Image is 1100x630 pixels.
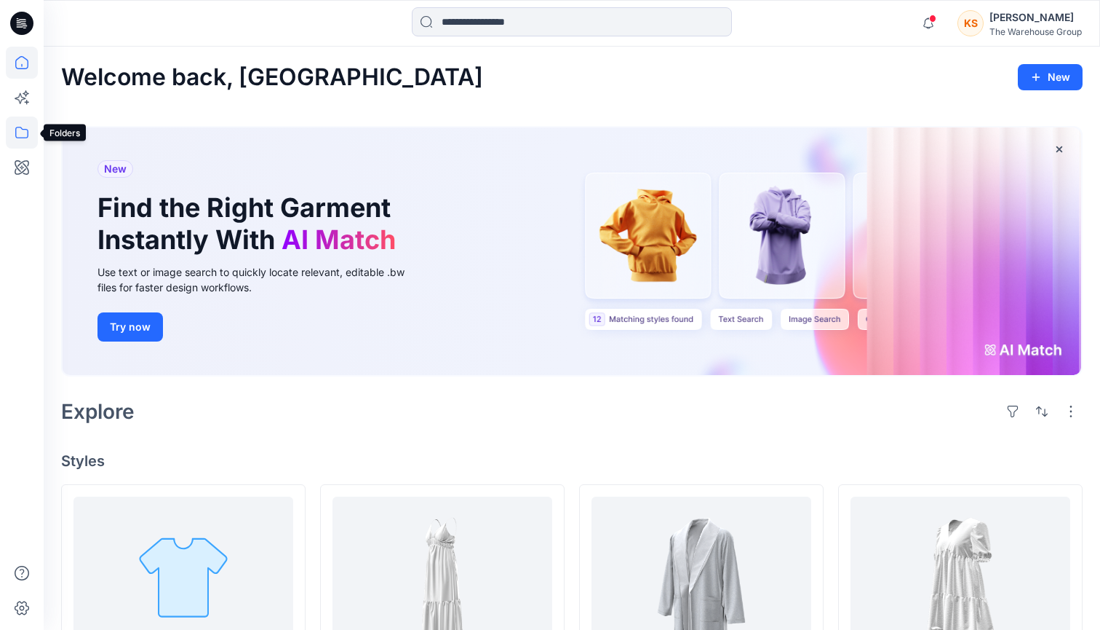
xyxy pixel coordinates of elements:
[61,452,1083,470] h4: Styles
[97,264,425,295] div: Use text or image search to quickly locate relevant, editable .bw files for faster design workflows.
[61,64,483,91] h2: Welcome back, [GEOGRAPHIC_DATA]
[282,224,396,256] span: AI Match
[989,9,1082,26] div: [PERSON_NAME]
[957,10,984,36] div: KS
[97,312,163,342] button: Try now
[989,26,1082,37] div: The Warehouse Group
[104,160,127,178] span: New
[1018,64,1083,90] button: New
[97,192,403,255] h1: Find the Right Garment Instantly With
[61,400,135,423] h2: Explore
